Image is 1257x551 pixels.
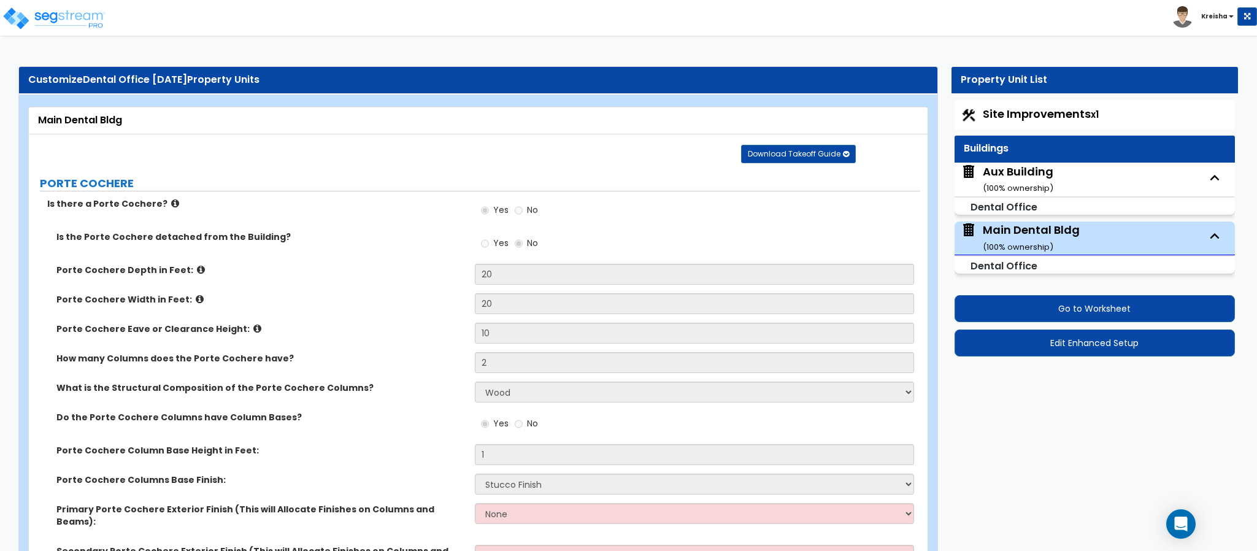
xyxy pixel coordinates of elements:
small: x1 [1091,108,1099,121]
small: ( 100 % ownership) [983,182,1053,194]
small: Dental Office [971,259,1037,273]
span: Aux Building [961,164,1053,195]
small: ( 100 % ownership) [983,241,1053,253]
img: Construction.png [961,107,977,123]
input: Yes [481,417,489,431]
label: How many Columns does the Porte Cochere have? [56,352,466,364]
small: Dental Office [971,200,1037,214]
label: Porte Cochere Column Base Height in Feet: [56,444,466,457]
span: Yes [493,417,509,430]
label: Porte Cochere Eave or Clearance Height: [56,323,466,335]
img: logo_pro_r.png [2,6,106,31]
label: Is the Porte Cochere detached from the Building? [56,231,466,243]
button: Edit Enhanced Setup [955,329,1235,356]
input: No [515,417,523,431]
div: Aux Building [983,164,1053,195]
i: click for more info! [197,265,205,274]
div: Buildings [964,142,1226,156]
input: Yes [481,204,489,217]
span: No [527,204,538,216]
i: click for more info! [171,199,179,208]
label: Is there a Porte Cochere? [47,198,466,210]
span: No [527,237,538,249]
div: Property Unit List [961,73,1229,87]
span: No [527,417,538,430]
input: No [515,204,523,217]
span: Main Dental Bldg [961,222,1080,253]
input: No [515,237,523,250]
span: Download Takeoff Guide [748,148,840,159]
div: Open Intercom Messenger [1166,509,1196,539]
button: Download Takeoff Guide [741,145,856,163]
i: click for more info! [196,295,204,304]
img: avatar.png [1172,6,1193,28]
img: building.svg [961,222,977,238]
div: Main Dental Bldg [983,222,1080,253]
div: Main Dental Bldg [38,114,918,128]
span: Site Improvements [983,106,1099,121]
span: Dental Office [DATE] [83,72,187,87]
label: Porte Cochere Depth in Feet: [56,264,466,276]
label: Porte Cochere Width in Feet: [56,293,466,306]
button: Go to Worksheet [955,295,1235,322]
label: Porte Cochere Columns Base Finish: [56,474,466,486]
span: Yes [493,204,509,216]
div: Customize Property Units [28,73,928,87]
label: PORTE COCHERE [40,175,920,191]
span: Yes [493,237,509,249]
input: Yes [481,237,489,250]
i: click for more info! [253,324,261,333]
label: What is the Structural Composition of the Porte Cochere Columns? [56,382,466,394]
b: Kreisha [1201,12,1228,21]
label: Primary Porte Cochere Exterior Finish (This will Allocate Finishes on Columns and Beams): [56,503,466,528]
label: Do the Porte Cochere Columns have Column Bases? [56,411,466,423]
img: building.svg [961,164,977,180]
